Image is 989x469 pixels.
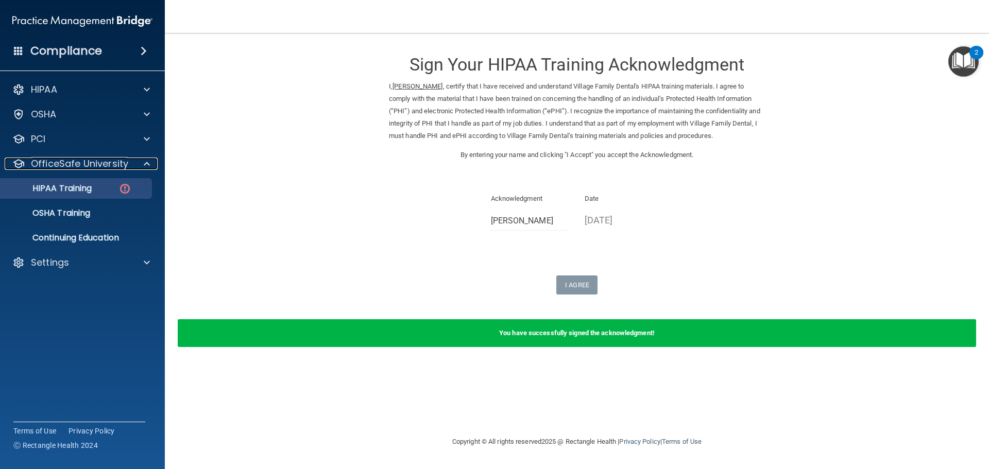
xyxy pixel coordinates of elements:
a: Terms of Use [662,438,702,445]
a: OSHA [12,108,150,120]
img: danger-circle.6113f641.png [118,182,131,195]
div: Copyright © All rights reserved 2025 @ Rectangle Health | | [389,425,765,458]
p: [DATE] [585,212,663,229]
div: 2 [975,53,978,66]
button: I Agree [556,275,598,294]
span: Ⓒ Rectangle Health 2024 [13,440,98,450]
a: Privacy Policy [619,438,660,445]
h4: Compliance [30,44,102,58]
p: OSHA Training [7,208,90,218]
p: I, , certify that I have received and understand Village Family Dental's HIPAA training materials... [389,80,765,142]
p: OfficeSafe University [31,158,128,170]
p: Date [585,193,663,205]
b: You have successfully signed the acknowledgment! [499,329,655,337]
input: Full Name [491,212,570,231]
p: HIPAA [31,83,57,96]
button: Open Resource Center, 2 new notifications [948,46,979,77]
img: PMB logo [12,11,152,31]
p: Continuing Education [7,233,147,243]
p: OSHA [31,108,57,120]
p: Acknowledgment [491,193,570,205]
a: Settings [12,256,150,269]
a: HIPAA [12,83,150,96]
p: By entering your name and clicking "I Accept" you accept the Acknowledgment. [389,149,765,161]
p: Settings [31,256,69,269]
a: PCI [12,133,150,145]
p: HIPAA Training [7,183,92,194]
a: Terms of Use [13,426,56,436]
a: OfficeSafe University [12,158,150,170]
a: Privacy Policy [69,426,115,436]
p: PCI [31,133,45,145]
h3: Sign Your HIPAA Training Acknowledgment [389,55,765,74]
ins: [PERSON_NAME] [393,82,442,90]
